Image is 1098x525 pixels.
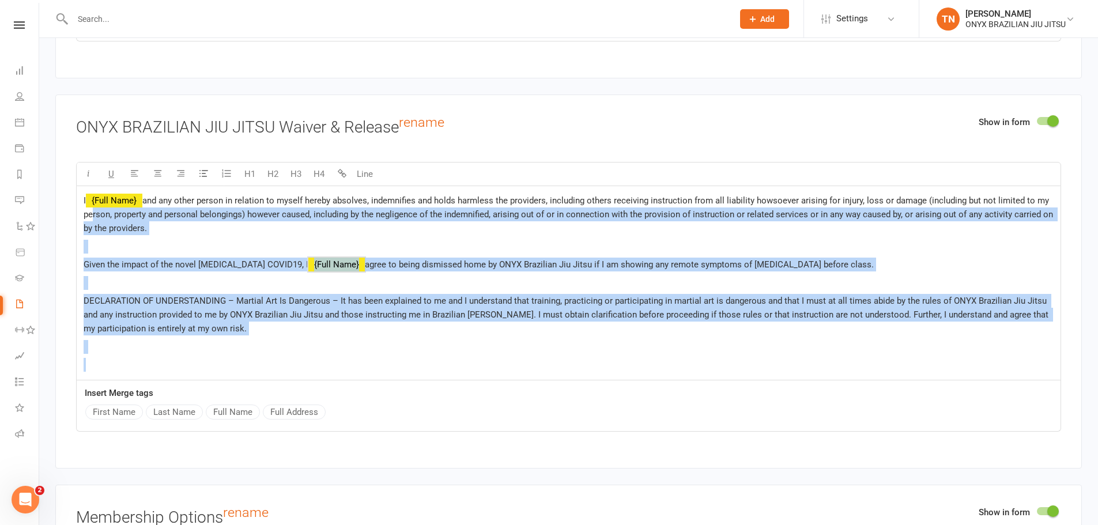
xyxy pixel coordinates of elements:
[69,11,726,27] input: Search...
[146,405,203,420] button: Last Name
[85,386,153,400] label: Insert Merge tags
[100,163,123,186] button: U
[979,115,1030,129] label: Show in form
[284,163,307,186] button: H3
[965,9,1066,19] div: [PERSON_NAME]
[15,137,39,163] a: Payments
[307,163,330,186] button: H4
[84,259,308,270] span: Given the impact of the novel [MEDICAL_DATA] COVID19, I
[15,240,39,266] a: Product Sales
[15,111,39,137] a: Calendar
[223,504,269,520] a: rename
[84,195,86,206] span: I
[760,14,775,24] span: Add
[15,344,39,370] a: Assessments
[965,19,1066,29] div: ONYX BRAZILIAN JIU JITSU
[15,85,39,111] a: People
[84,296,1051,334] span: DECLARATION OF UNDERSTANDING – Martial Art Is Dangerous – It has been explained to me and I under...
[261,163,284,186] button: H2
[206,405,260,420] button: Full Name
[740,9,789,29] button: Add
[353,163,376,186] button: Line
[85,405,143,420] button: First Name
[979,505,1030,519] label: Show in form
[238,163,261,186] button: H1
[35,486,44,495] span: 2
[12,486,39,513] iframe: Intercom live chat
[399,114,444,130] a: rename
[76,115,1061,137] h3: ONYX BRAZILIAN JIU JITSU Waiver & Release
[937,7,960,31] div: TN
[15,422,39,448] a: Roll call kiosk mode
[836,6,868,32] span: Settings
[365,259,874,270] span: agree to being dismissed home by ONYX Brazilian Jiu Jitsu if I am showing any remote symptoms of ...
[263,405,326,420] button: Full Address
[15,163,39,188] a: Reports
[108,169,114,179] span: U
[84,195,1055,233] span: and any other person in relation to myself hereby absolves, indemnifies and holds harmless the pr...
[15,396,39,422] a: What's New
[15,59,39,85] a: Dashboard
